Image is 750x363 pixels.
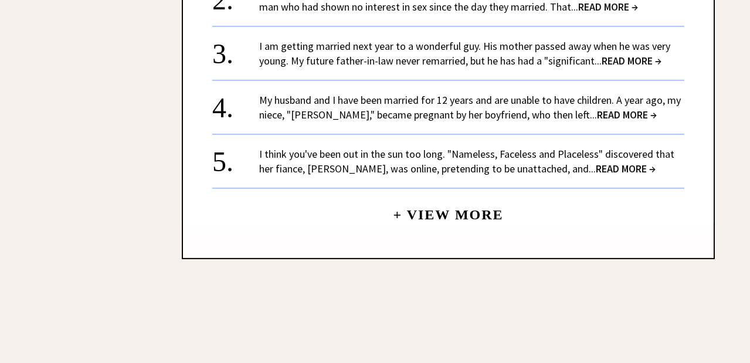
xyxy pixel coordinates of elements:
[602,54,661,67] span: READ MORE →
[393,197,503,222] a: + View More
[212,147,259,168] div: 5.
[212,39,259,60] div: 3.
[597,108,657,121] span: READ MORE →
[212,93,259,114] div: 4.
[259,147,674,175] a: I think you've been out in the sun too long. "Nameless, Faceless and Placeless" discovered that h...
[596,162,656,175] span: READ MORE →
[259,93,681,121] a: My husband and I have been married for 12 years and are unable to have children. A year ago, my n...
[259,39,670,67] a: I am getting married next year to a wonderful guy. His mother passed away when he was very young....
